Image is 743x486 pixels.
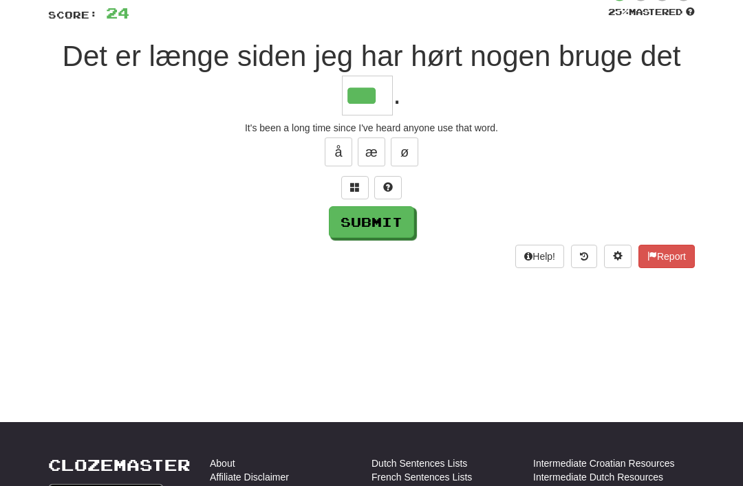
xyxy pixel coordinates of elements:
a: Affiliate Disclaimer [210,470,289,484]
button: Report [638,245,695,268]
button: Single letter hint - you only get 1 per sentence and score half the points! alt+h [374,176,402,199]
a: Intermediate Dutch Resources [533,470,663,484]
a: French Sentences Lists [371,470,472,484]
button: Help! [515,245,564,268]
a: Clozemaster [48,456,191,474]
a: Intermediate Croatian Resources [533,456,674,470]
button: ø [391,137,418,166]
button: å [325,137,352,166]
span: 24 [106,4,129,21]
button: Switch sentence to multiple choice alt+p [341,176,369,199]
button: æ [358,137,385,166]
button: Round history (alt+y) [571,245,597,268]
div: It's been a long time since I've heard anyone use that word. [48,121,695,135]
button: Submit [329,206,414,238]
span: 25 % [608,6,629,17]
span: . [393,78,401,110]
span: Det er længe siden jeg har hørt nogen bruge det [63,40,681,72]
a: About [210,456,235,470]
a: Dutch Sentences Lists [371,456,467,470]
span: Score: [48,9,98,21]
div: Mastered [608,6,695,19]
